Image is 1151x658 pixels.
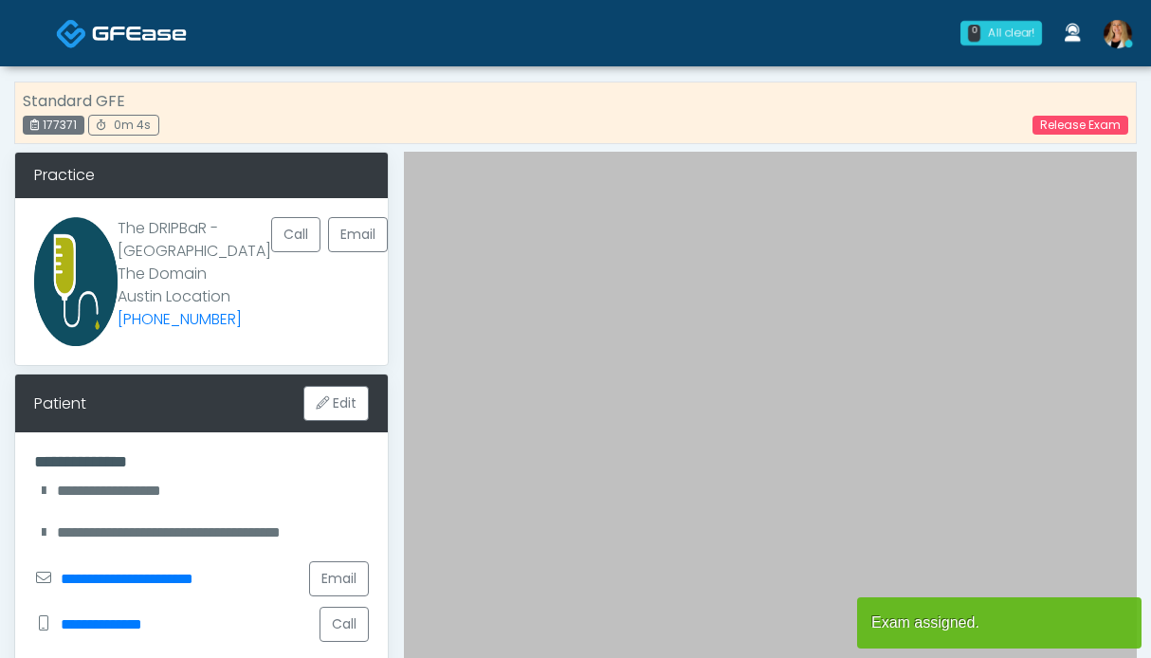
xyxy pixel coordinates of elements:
[1104,20,1132,48] img: Meagan Petrek
[309,561,369,596] a: Email
[271,217,320,252] button: Call
[118,308,242,330] a: [PHONE_NUMBER]
[23,90,125,112] strong: Standard GFE
[56,2,187,64] a: Docovia
[15,153,388,198] div: Practice
[118,217,271,331] p: The DRIPBaR - [GEOGRAPHIC_DATA] The Domain Austin Location
[114,117,151,133] span: 0m 4s
[34,217,118,346] img: Provider image
[328,217,388,252] a: Email
[320,607,369,642] button: Call
[34,393,86,415] div: Patient
[949,13,1053,53] a: 0 All clear!
[56,18,87,49] img: Docovia
[92,24,187,43] img: Docovia
[857,597,1142,649] article: Exam assigned.
[23,116,84,135] div: 177371
[968,25,980,42] div: 0
[1032,116,1128,135] a: Release Exam
[303,386,369,421] button: Edit
[988,25,1034,42] div: All clear!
